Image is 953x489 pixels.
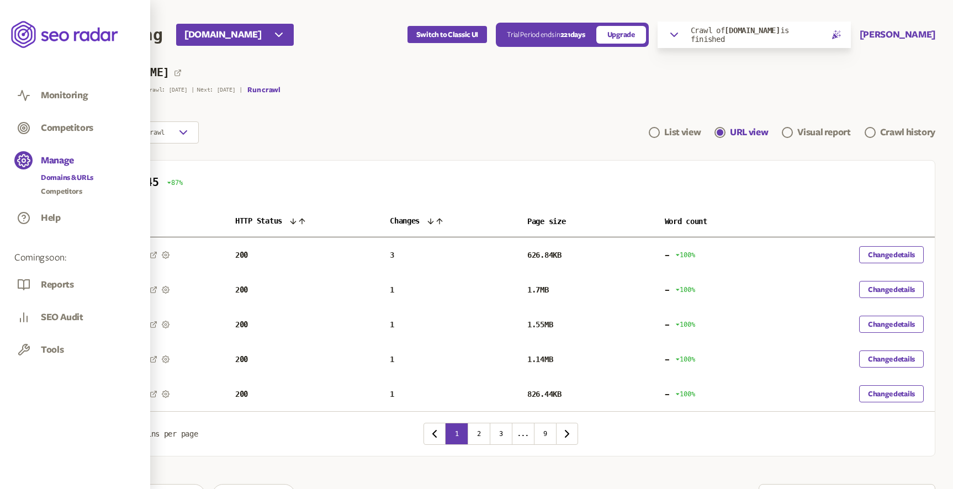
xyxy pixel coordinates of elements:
button: Change details [859,281,924,298]
a: Crawl history [865,126,935,139]
button: Change details [859,350,924,368]
span: 200 [235,355,248,364]
span: 200 [235,285,248,294]
span: - [665,251,669,259]
span: 221 days [560,31,585,39]
th: Word count [654,205,791,237]
button: Help [41,212,61,224]
p: 45 [146,176,158,189]
div: Crawl history [880,126,935,139]
p: Crawl of is [691,26,823,44]
div: Navigation [649,121,935,143]
button: Switch to Classic UI [407,26,487,43]
button: [DOMAIN_NAME] [176,24,294,46]
button: 3 [490,423,512,445]
span: 200 [235,251,248,259]
div: Visual report [797,126,850,139]
button: 9 [534,423,556,445]
span: 1.14MB [527,355,553,364]
div: List view [664,126,701,139]
a: Domains & URLs [41,172,93,183]
span: 200 [235,390,248,398]
a: Monitoring [14,86,136,107]
a: List view [649,126,701,139]
th: Changes [379,205,516,237]
span: 626.84KB [527,251,562,259]
button: Change details [859,385,924,402]
button: 2 [468,423,490,445]
span: 100% [675,251,695,259]
a: URL view [714,126,768,139]
button: Competitors [41,122,93,134]
button: [PERSON_NAME] [860,28,935,41]
button: Monitoring [41,89,88,102]
span: [DOMAIN_NAME] [184,28,261,41]
button: Change details [859,316,924,333]
span: domains per page [130,429,198,438]
span: finished [691,35,725,44]
p: Last crawl: [DATE] | Next: [DATE] | [130,87,242,93]
span: 1.55MB [527,320,553,329]
div: URL view [730,126,768,139]
button: Crawl of[DOMAIN_NAME]is finished [658,22,851,48]
span: - [665,390,669,398]
th: Page size [516,205,654,237]
th: HTTP Status [224,205,379,237]
button: 1 [446,423,468,445]
span: [DOMAIN_NAME] [724,26,780,35]
span: - [665,355,669,364]
span: 200 [235,320,248,329]
span: 1 [390,320,394,329]
span: 826.44KB [527,390,562,398]
span: 1 [390,390,394,398]
span: Coming soon: [14,252,136,264]
span: 100% [675,320,695,329]
button: Manage [41,155,74,167]
button: Run crawl [247,86,280,94]
p: Trial Period ends in [507,30,585,39]
a: Competitors [41,186,93,197]
span: 1 [390,355,394,364]
a: Visual report [782,126,850,139]
span: 1.7MB [527,285,549,294]
span: 1 [390,285,394,294]
span: 100% [675,390,695,398]
a: Upgrade [596,26,646,44]
span: 100% [675,285,695,294]
a: Competitors [14,119,136,140]
span: - [665,320,669,329]
span: - [665,285,669,294]
button: Change details [859,246,924,263]
span: 100% [675,355,695,364]
span: 87% [167,178,182,187]
span: 3 [390,251,394,259]
button: ... [512,423,534,445]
